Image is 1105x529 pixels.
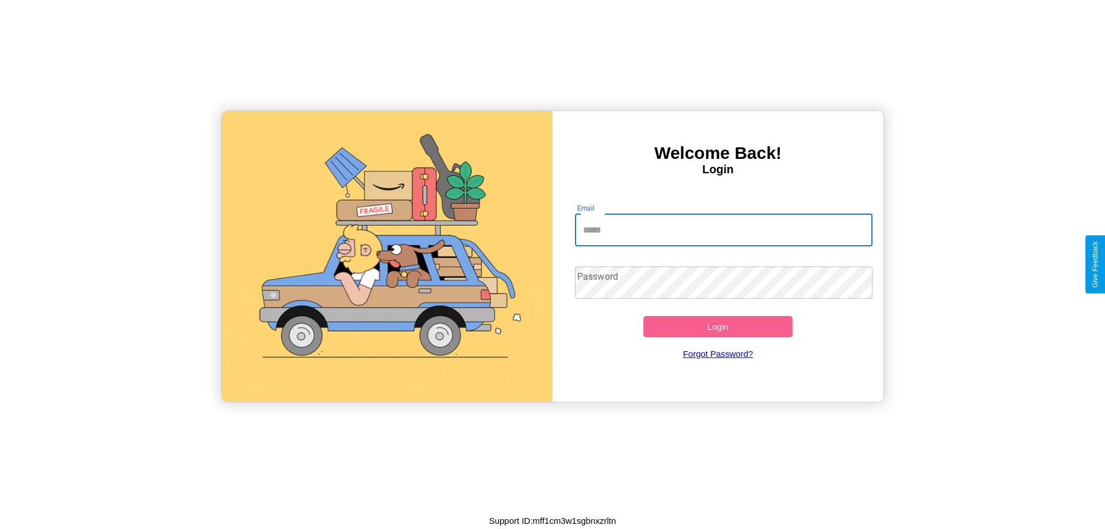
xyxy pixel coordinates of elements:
h3: Welcome Back! [552,143,883,163]
h4: Login [552,163,883,176]
img: gif [222,111,552,402]
button: Login [643,316,792,337]
p: Support ID: mff1cm3w1sgbnxzrltn [489,513,616,528]
label: Email [577,203,595,213]
a: Forgot Password? [569,337,867,370]
div: Give Feedback [1091,241,1099,288]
